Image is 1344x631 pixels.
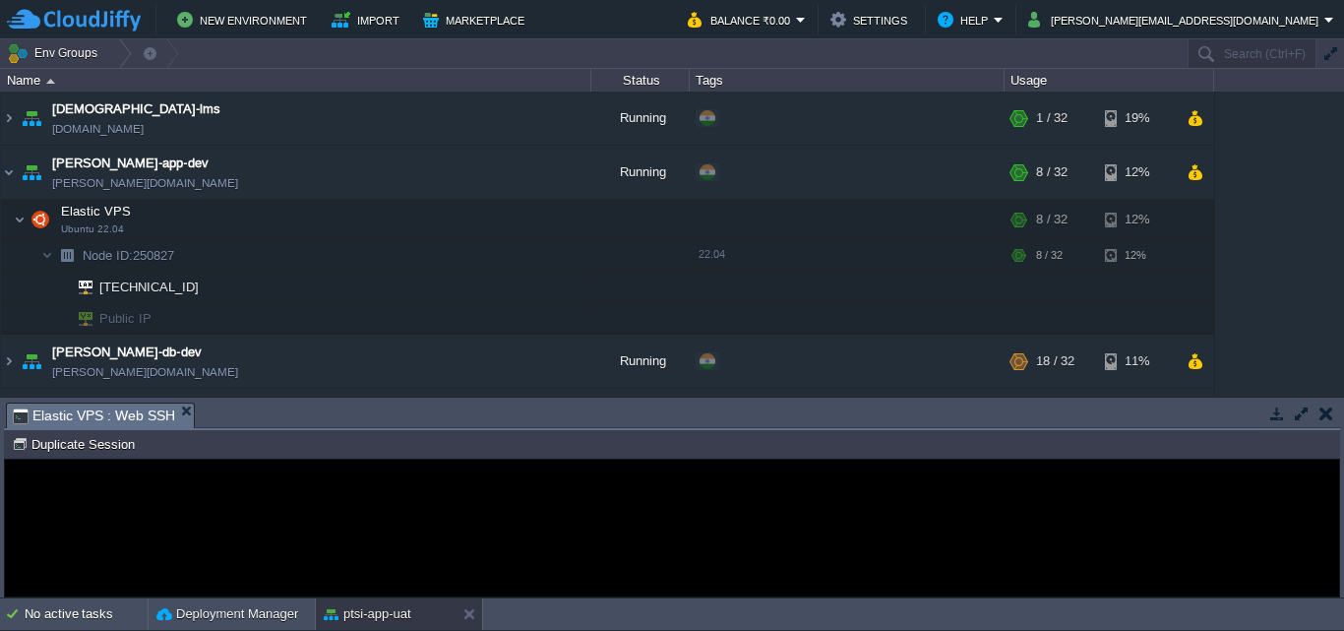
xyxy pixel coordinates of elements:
img: AMDAwAAAACH5BAEAAAAALAAAAAABAAEAAAICRAEAOw== [18,335,45,388]
div: 8 / 32 [1036,146,1068,199]
img: AMDAwAAAACH5BAEAAAAALAAAAAABAAEAAAICRAEAOw== [53,240,81,271]
img: AMDAwAAAACH5BAEAAAAALAAAAAABAAEAAAICRAEAOw== [65,272,92,302]
a: [TECHNICAL_ID] [97,280,202,294]
img: CloudJiffy [7,8,141,32]
span: Elastic VPS [59,203,134,220]
div: Running [591,92,690,145]
img: AMDAwAAAACH5BAEAAAAALAAAAAABAAEAAAICRAEAOw== [53,303,65,334]
img: AMDAwAAAACH5BAEAAAAALAAAAAABAAEAAAICRAEAOw== [41,240,53,271]
a: [PERSON_NAME]-db-dev [52,343,202,362]
div: No active tasks [25,599,148,630]
div: 12% [1105,240,1169,271]
button: Deployment Manager [156,604,298,624]
span: Public IP [97,303,154,334]
span: Ubuntu 22.04 [61,223,124,235]
span: Node ID: [83,248,133,263]
button: [PERSON_NAME][EMAIL_ADDRESS][DOMAIN_NAME] [1028,8,1324,32]
button: Duplicate Session [12,435,141,453]
span: Elastic VPS : Web SSH [13,404,175,428]
div: 19% [1105,92,1169,145]
span: [PERSON_NAME][DOMAIN_NAME] [52,362,238,382]
div: Status [592,69,689,92]
a: Public IP [97,311,154,326]
a: [DEMOGRAPHIC_DATA]-lms [52,99,220,119]
button: Env Groups [7,39,104,67]
div: 11% [1105,335,1169,388]
div: 5% [1105,389,1169,442]
img: AMDAwAAAACH5BAEAAAAALAAAAAABAAEAAAICRAEAOw== [27,200,54,239]
div: 8 / 32 [1036,200,1068,239]
div: Usage [1006,69,1213,92]
span: [TECHNICAL_ID] [97,272,202,302]
button: Import [332,8,405,32]
div: 1 / 16 [1036,389,1068,442]
button: Marketplace [423,8,530,32]
div: 12% [1105,200,1169,239]
div: Tags [691,69,1004,92]
button: Help [938,8,994,32]
a: [DOMAIN_NAME] [52,119,144,139]
button: New Environment [177,8,313,32]
div: Running [591,146,690,199]
div: 18 / 32 [1036,335,1074,388]
button: Settings [830,8,913,32]
img: AMDAwAAAACH5BAEAAAAALAAAAAABAAEAAAICRAEAOw== [1,92,17,145]
img: AMDAwAAAACH5BAEAAAAALAAAAAABAAEAAAICRAEAOw== [46,79,55,84]
span: 250827 [81,247,177,264]
div: Running [591,335,690,388]
img: AMDAwAAAACH5BAEAAAAALAAAAAABAAEAAAICRAEAOw== [53,272,65,302]
img: AMDAwAAAACH5BAEAAAAALAAAAAABAAEAAAICRAEAOw== [14,200,26,239]
div: Name [2,69,590,92]
div: 8 / 32 [1036,240,1063,271]
a: [PERSON_NAME]-app-dev [52,154,209,173]
img: AMDAwAAAACH5BAEAAAAALAAAAAABAAEAAAICRAEAOw== [18,146,45,199]
a: Elastic VPSUbuntu 22.04 [59,204,134,219]
div: 12% [1105,146,1169,199]
button: ptsi-app-uat [324,604,411,624]
img: AMDAwAAAACH5BAEAAAAALAAAAAABAAEAAAICRAEAOw== [65,303,92,334]
img: AMDAwAAAACH5BAEAAAAALAAAAAABAAEAAAICRAEAOw== [18,389,45,442]
div: 1 / 32 [1036,92,1068,145]
span: 22.04 [699,248,725,260]
img: AMDAwAAAACH5BAEAAAAALAAAAAABAAEAAAICRAEAOw== [1,146,17,199]
img: AMDAwAAAACH5BAEAAAAALAAAAAABAAEAAAICRAEAOw== [1,335,17,388]
img: AMDAwAAAACH5BAEAAAAALAAAAAABAAEAAAICRAEAOw== [1,389,17,442]
div: Running [591,389,690,442]
img: AMDAwAAAACH5BAEAAAAALAAAAAABAAEAAAICRAEAOw== [18,92,45,145]
button: Balance ₹0.00 [688,8,796,32]
a: Node ID:250827 [81,247,177,264]
a: [PERSON_NAME][DOMAIN_NAME] [52,173,238,193]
